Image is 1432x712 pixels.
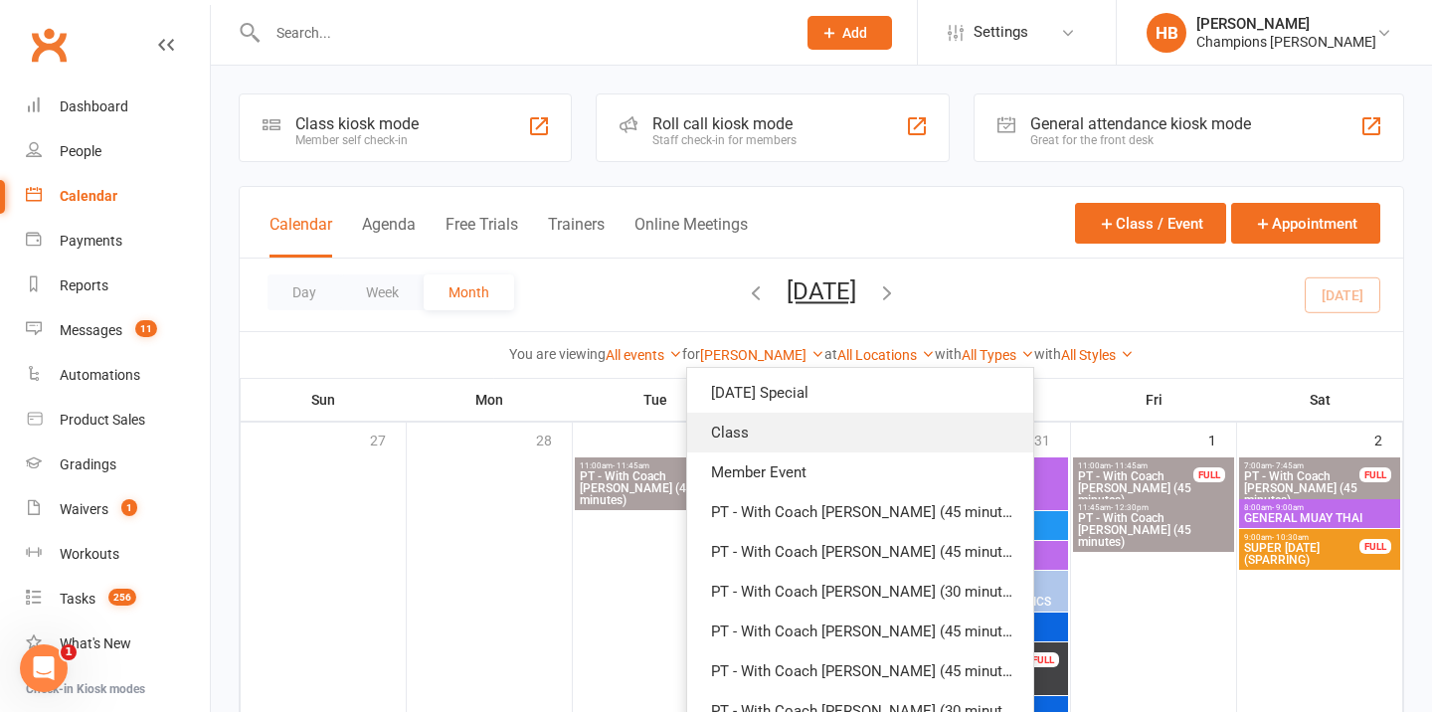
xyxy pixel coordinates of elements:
[269,215,332,258] button: Calendar
[135,320,157,337] span: 11
[60,635,131,651] div: What's New
[837,347,935,363] a: All Locations
[1193,467,1225,482] div: FULL
[262,19,782,47] input: Search...
[60,143,101,159] div: People
[1208,423,1236,455] div: 1
[24,20,74,70] a: Clubworx
[1077,503,1230,512] span: 11:45am
[1196,33,1376,51] div: Champions [PERSON_NAME]
[1237,379,1403,421] th: Sat
[1231,203,1380,244] button: Appointment
[1075,203,1226,244] button: Class / Event
[121,499,137,516] span: 1
[26,487,210,532] a: Waivers 1
[60,456,116,472] div: Gradings
[407,379,573,421] th: Mon
[108,589,136,606] span: 256
[26,219,210,264] a: Payments
[1272,461,1304,470] span: - 7:45am
[824,346,837,362] strong: at
[26,264,210,308] a: Reports
[687,492,1033,532] a: PT - With Coach [PERSON_NAME] (45 minutes)
[634,215,748,258] button: Online Meetings
[687,373,1033,413] a: [DATE] Special
[687,651,1033,691] a: PT - With Coach [PERSON_NAME] (45 minutes)
[424,274,514,310] button: Month
[26,622,210,666] a: What's New
[687,413,1033,452] a: Class
[295,133,419,147] div: Member self check-in
[1243,470,1360,506] span: PT - With Coach [PERSON_NAME] (45 minutes)
[60,233,122,249] div: Payments
[60,277,108,293] div: Reports
[26,532,210,577] a: Workouts
[26,353,210,398] a: Automations
[1111,503,1149,512] span: - 12:30pm
[579,470,732,506] span: PT - With Coach [PERSON_NAME] (45 minutes)
[1272,503,1304,512] span: - 9:00am
[1243,512,1396,524] span: GENERAL MUAY THAI
[60,188,117,204] div: Calendar
[1243,461,1360,470] span: 7:00am
[807,16,892,50] button: Add
[446,215,518,258] button: Free Trials
[26,129,210,174] a: People
[26,443,210,487] a: Gradings
[1359,539,1391,554] div: FULL
[362,215,416,258] button: Agenda
[1243,503,1396,512] span: 8:00am
[26,85,210,129] a: Dashboard
[60,591,95,607] div: Tasks
[1243,533,1360,542] span: 9:00am
[241,379,407,421] th: Sun
[60,412,145,428] div: Product Sales
[1272,533,1309,542] span: - 10:30am
[60,98,128,114] div: Dashboard
[60,367,140,383] div: Automations
[536,423,572,455] div: 28
[1374,423,1402,455] div: 2
[509,346,606,362] strong: You are viewing
[1077,512,1230,548] span: PT - With Coach [PERSON_NAME] (45 minutes)
[687,452,1033,492] a: Member Event
[652,114,797,133] div: Roll call kiosk mode
[682,346,700,362] strong: for
[842,25,867,41] span: Add
[61,644,77,660] span: 1
[1359,467,1391,482] div: FULL
[26,308,210,353] a: Messages 11
[26,174,210,219] a: Calendar
[1077,461,1194,470] span: 11:00am
[1027,652,1059,667] div: FULL
[60,322,122,338] div: Messages
[60,501,108,517] div: Waivers
[295,114,419,133] div: Class kiosk mode
[26,398,210,443] a: Product Sales
[548,215,605,258] button: Trainers
[1030,133,1251,147] div: Great for the front desk
[687,572,1033,612] a: PT - With Coach [PERSON_NAME] (30 minutes)
[370,423,406,455] div: 27
[787,277,856,305] button: [DATE]
[573,379,739,421] th: Tue
[687,532,1033,572] a: PT - With Coach [PERSON_NAME] (45 minutes)
[1111,461,1148,470] span: - 11:45am
[1243,542,1360,566] span: SUPER [DATE] (SPARRING)
[20,644,68,692] iframe: Intercom live chat
[26,577,210,622] a: Tasks 256
[974,10,1028,55] span: Settings
[700,347,824,363] a: [PERSON_NAME]
[935,346,962,362] strong: with
[613,461,649,470] span: - 11:45am
[687,612,1033,651] a: PT - With Coach [PERSON_NAME] (45 minutes)
[579,461,732,470] span: 11:00am
[1077,470,1194,506] span: PT - With Coach [PERSON_NAME] (45 minutes)
[1196,15,1376,33] div: [PERSON_NAME]
[1071,379,1237,421] th: Fri
[60,546,119,562] div: Workouts
[652,133,797,147] div: Staff check-in for members
[1034,346,1061,362] strong: with
[1061,347,1134,363] a: All Styles
[1030,114,1251,133] div: General attendance kiosk mode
